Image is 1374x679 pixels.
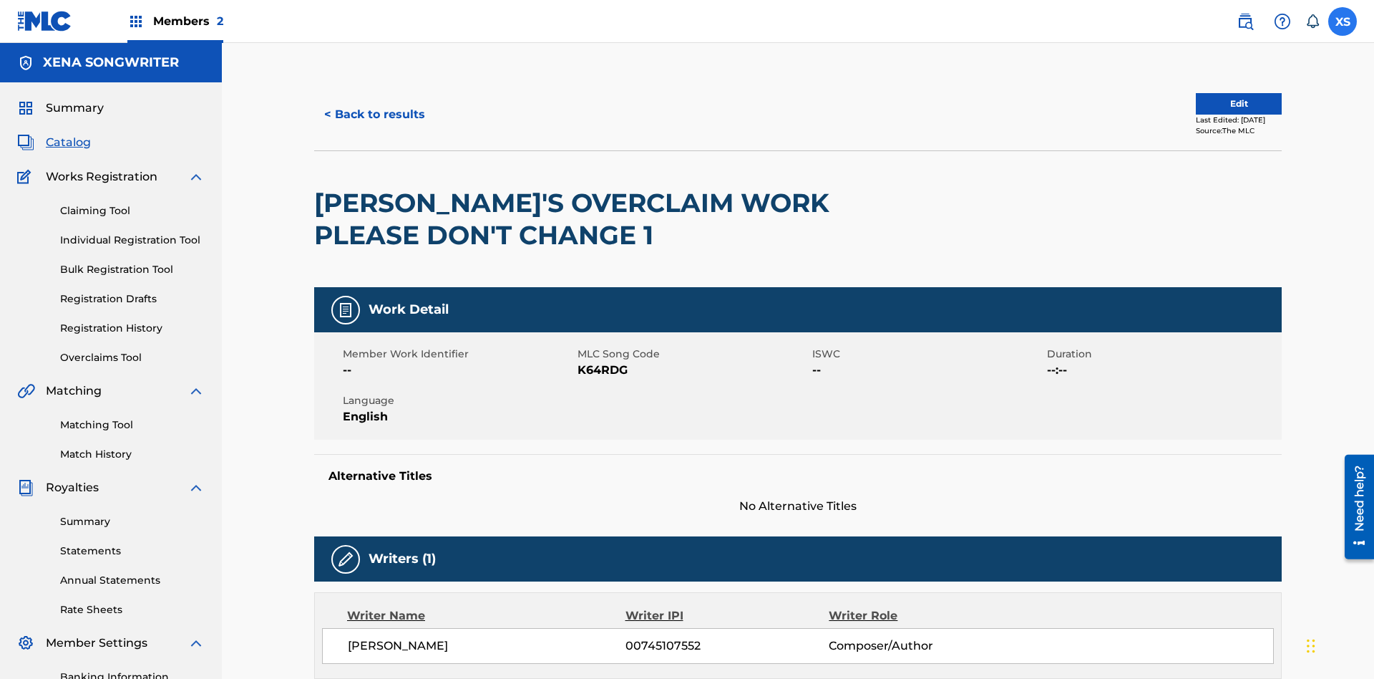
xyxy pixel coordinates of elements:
[187,168,205,186] img: expand
[1196,125,1282,136] div: Source: The MLC
[60,573,205,588] a: Annual Statements
[1328,7,1357,36] div: User Menu
[60,350,205,365] a: Overclaims Tool
[1237,13,1254,30] img: search
[17,54,34,72] img: Accounts
[17,100,34,117] img: Summary
[1305,14,1320,29] div: Notifications
[1334,449,1374,567] iframe: Resource Center
[625,637,829,655] span: 00745107552
[369,551,436,567] h5: Writers (1)
[337,551,354,568] img: Writers
[1268,7,1297,36] div: Help
[625,607,829,625] div: Writer IPI
[343,393,574,408] span: Language
[1047,362,1278,379] span: --:--
[60,418,205,433] a: Matching Tool
[60,544,205,559] a: Statements
[1196,115,1282,125] div: Last Edited: [DATE]
[1274,13,1291,30] img: help
[578,347,809,362] span: MLC Song Code
[343,362,574,379] span: --
[46,134,91,151] span: Catalog
[17,479,34,496] img: Royalties
[17,168,36,186] img: Works Registration
[369,302,449,318] h5: Work Detail
[217,14,223,28] span: 2
[46,479,99,496] span: Royalties
[343,347,574,362] span: Member Work Identifier
[1196,93,1282,115] button: Edit
[60,321,205,336] a: Registration History
[348,637,625,655] span: [PERSON_NAME]
[60,233,205,248] a: Individual Registration Tool
[337,302,354,319] img: Work Detail
[1231,7,1259,36] a: Public Search
[314,97,435,133] button: < Back to results
[46,635,147,652] span: Member Settings
[187,635,205,652] img: expand
[578,362,809,379] span: K64RDG
[17,382,35,400] img: Matching
[127,13,145,30] img: Top Rightsholders
[812,362,1043,379] span: --
[314,498,1282,515] span: No Alternative Titles
[314,187,895,251] h2: [PERSON_NAME]'S OVERCLAIM WORK PLEASE DON'T CHANGE 1
[60,203,205,218] a: Claiming Tool
[187,479,205,496] img: expand
[60,447,205,462] a: Match History
[46,382,102,400] span: Matching
[829,637,1014,655] span: Composer/Author
[17,134,34,151] img: Catalog
[1307,625,1315,668] div: Drag
[17,11,72,32] img: MLC Logo
[343,408,574,425] span: English
[17,635,34,652] img: Member Settings
[46,100,104,117] span: Summary
[17,134,91,151] a: CatalogCatalog
[60,514,205,529] a: Summary
[347,607,625,625] div: Writer Name
[187,382,205,400] img: expand
[812,347,1043,362] span: ISWC
[1047,347,1278,362] span: Duration
[17,100,104,117] a: SummarySummary
[153,13,223,29] span: Members
[60,262,205,277] a: Bulk Registration Tool
[60,602,205,617] a: Rate Sheets
[60,292,205,307] a: Registration Drafts
[1302,610,1374,679] iframe: Chat Widget
[46,168,157,186] span: Works Registration
[829,607,1014,625] div: Writer Role
[43,54,179,71] h5: XENA SONGWRITER
[328,469,1267,483] h5: Alternative Titles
